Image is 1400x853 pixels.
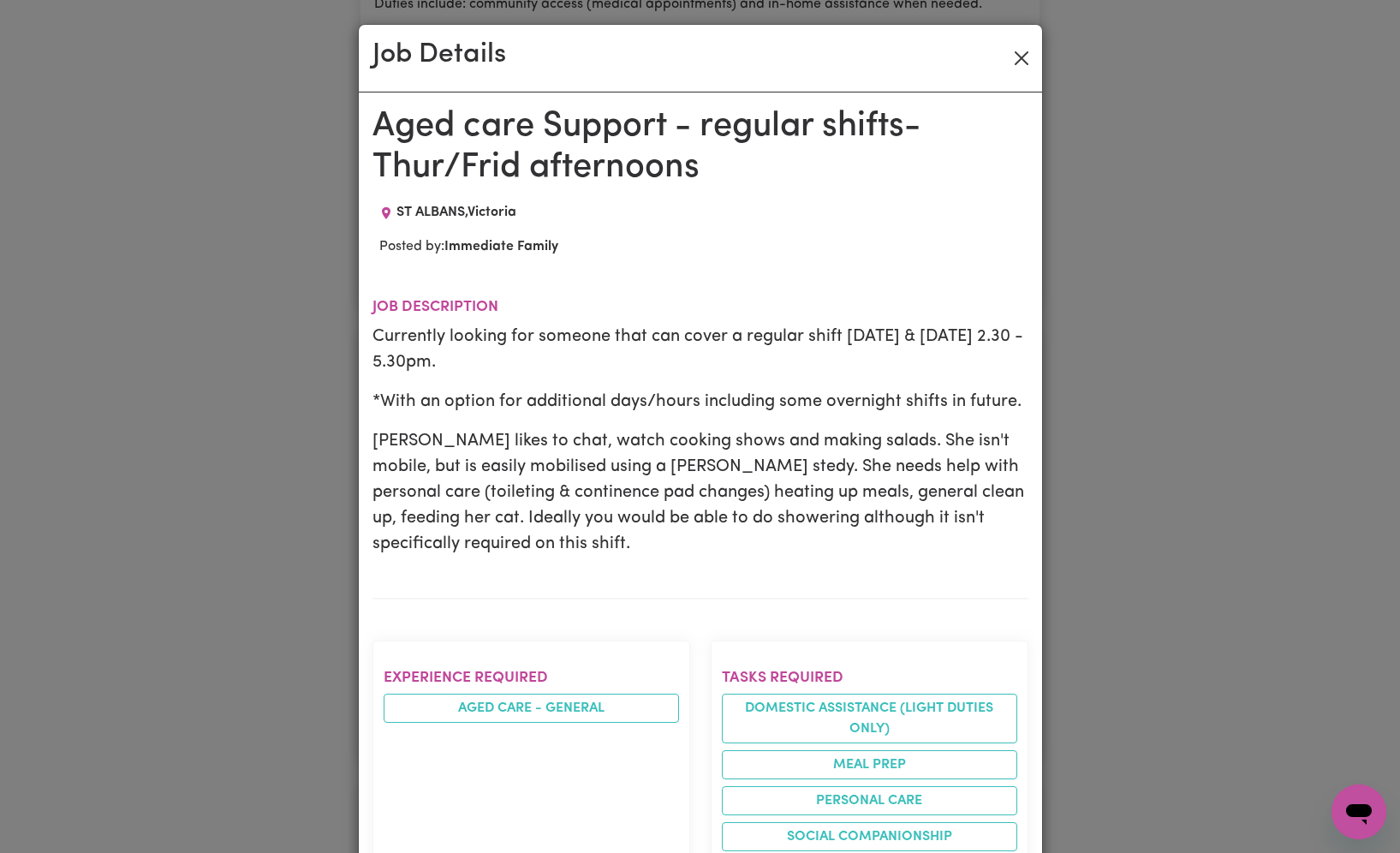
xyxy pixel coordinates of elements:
span: Posted by: [379,240,558,254]
p: Currently looking for someone that can cover a regular shift [DATE] & [DATE] 2.30 - 5.30pm. [372,324,1028,375]
li: Aged care - General [384,694,679,723]
li: Domestic assistance (light duties only) [722,694,1017,743]
li: Personal care [722,786,1017,815]
h1: Aged care Support - regular shifts-Thur/Frid afternoons [372,106,1028,188]
h2: Experience required [384,669,679,687]
h2: Job description [372,298,1028,316]
button: Close [1008,45,1035,72]
h2: Job Details [372,39,506,71]
span: ST ALBANS , Victoria [396,206,516,219]
div: Job location: ST ALBANS, Victoria [372,202,523,223]
p: [PERSON_NAME] likes to chat, watch cooking shows and making salads. She isn't mobile, but is easi... [372,428,1028,557]
p: *With an option for additional days/hours including some overnight shifts in future. [372,389,1028,415]
li: Social companionship [722,822,1017,851]
iframe: Button to launch messaging window [1331,784,1386,839]
h2: Tasks required [722,669,1017,687]
li: Meal prep [722,750,1017,779]
b: Immediate Family [444,240,558,254]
